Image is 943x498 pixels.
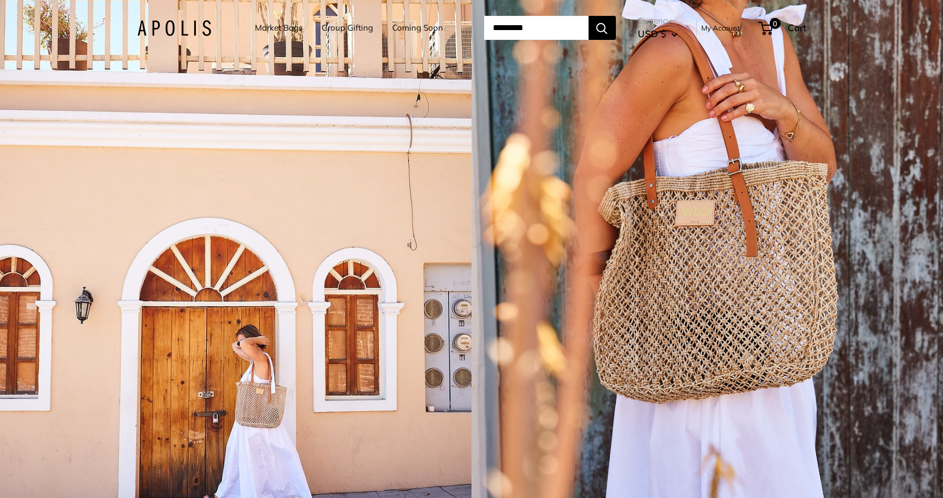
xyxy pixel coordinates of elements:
span: Currency [638,13,678,28]
button: USD $ [638,25,678,43]
button: Search [589,16,616,40]
span: 0 [769,18,780,29]
span: USD $ [638,28,666,39]
a: Market Bags [255,20,302,36]
img: Apolis [137,20,211,36]
input: Search... [484,16,589,40]
a: My Account [701,21,740,34]
a: Group Gifting [322,20,373,36]
span: Cart [788,22,806,33]
a: 0 Cart [759,19,806,37]
a: Coming Soon [392,20,443,36]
